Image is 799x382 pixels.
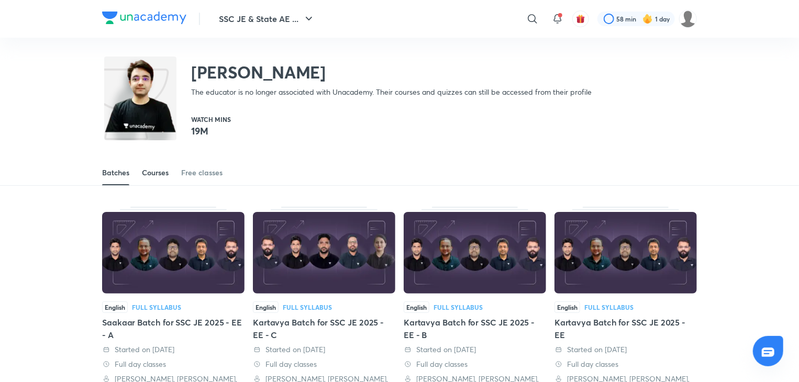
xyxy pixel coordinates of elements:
p: Watch mins [191,116,231,122]
a: Company Logo [102,12,186,27]
div: Full day classes [554,359,697,369]
div: Courses [142,167,169,178]
div: Kartavya Batch for SSC JE 2025 - EE - C [253,316,395,341]
div: Full day classes [253,359,395,369]
a: Batches [102,160,129,185]
div: Full Syllabus [283,304,332,310]
div: Started on 31 Jan 2025 [253,344,395,355]
img: streak [642,14,653,24]
span: English [102,301,128,313]
h2: [PERSON_NAME] [191,62,592,83]
p: 19M [191,125,231,137]
img: avatar [576,14,585,24]
div: Full day classes [404,359,546,369]
a: Free classes [181,160,223,185]
button: SSC JE & State AE ... [213,8,321,29]
div: Saakaar Batch for SSC JE 2025 - EE - A [102,316,245,341]
div: Kartavya Batch for SSC JE 2025 - EE [554,316,697,341]
div: Started on 20 Dec 2024 [404,344,546,355]
span: English [253,301,279,313]
div: Started on 31 Mar 2025 [102,344,245,355]
img: nilesh kundlik bidgar [679,10,697,28]
div: Full Syllabus [584,304,634,310]
button: avatar [572,10,589,27]
img: Thumbnail [404,212,546,294]
span: English [404,301,429,313]
span: English [554,301,580,313]
div: Batches [102,167,129,178]
a: Courses [142,160,169,185]
img: Thumbnail [253,212,395,294]
div: Full Syllabus [132,304,181,310]
div: Started on 15 Nov 2024 [554,344,697,355]
div: Full day classes [102,359,245,369]
p: The educator is no longer associated with Unacademy. Their courses and quizzes can still be acces... [191,87,592,97]
img: Thumbnail [102,212,245,294]
div: Full Syllabus [434,304,483,310]
div: Kartavya Batch for SSC JE 2025 - EE - B [404,316,546,341]
div: Free classes [181,167,223,178]
img: Company Logo [102,12,186,24]
img: Thumbnail [554,212,697,294]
